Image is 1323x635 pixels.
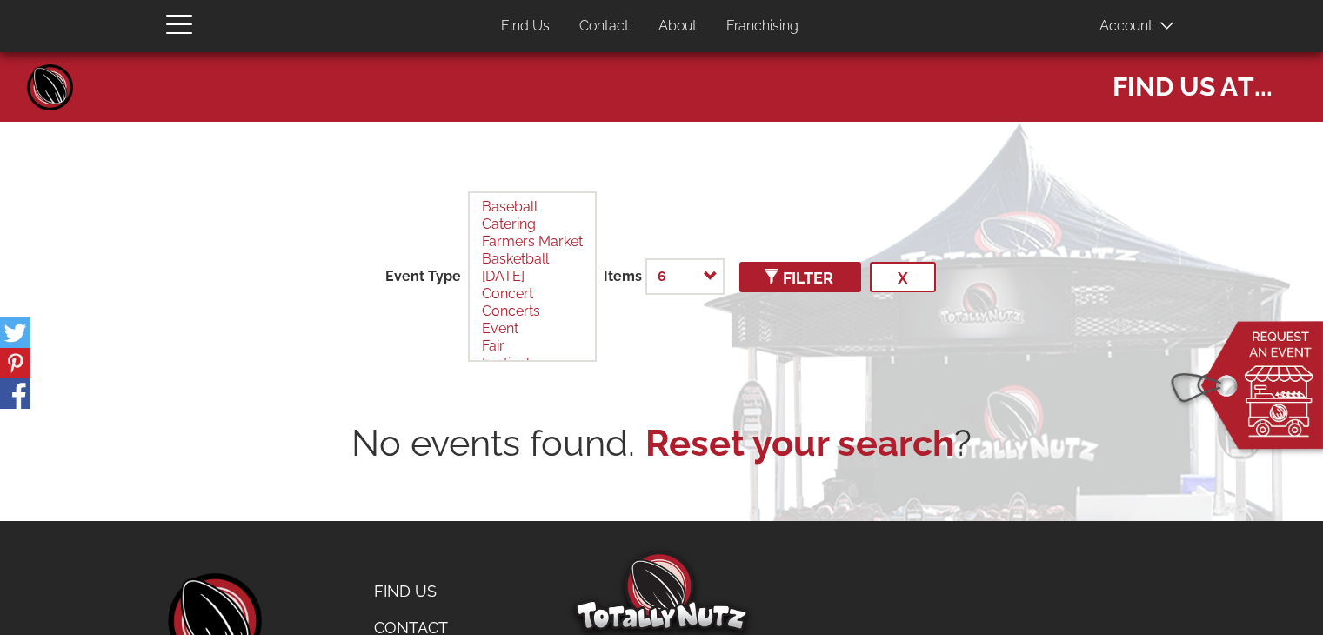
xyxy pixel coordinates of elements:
[488,10,563,43] a: Find Us
[480,320,585,338] option: Event
[566,10,642,43] a: Contact
[739,262,861,292] button: Filter
[480,198,585,216] option: Baseball
[24,61,77,113] a: Home
[645,418,954,469] a: Reset your search
[480,216,585,233] option: Catering
[575,551,749,631] img: Totally Nutz Logo
[480,355,585,372] option: Festival
[480,233,585,251] option: Farmers Market
[713,10,812,43] a: Franchising
[480,268,585,285] option: [DATE]
[166,418,1158,469] div: No events found. ?
[480,251,585,268] option: Basketball
[385,267,461,287] label: Event Type
[1113,61,1273,104] span: Find us at...
[361,573,532,610] a: Find Us
[480,285,585,303] option: Concert
[870,262,936,292] button: x
[645,10,710,43] a: About
[480,338,585,355] option: Fair
[480,303,585,320] option: Concerts
[604,267,642,287] label: Items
